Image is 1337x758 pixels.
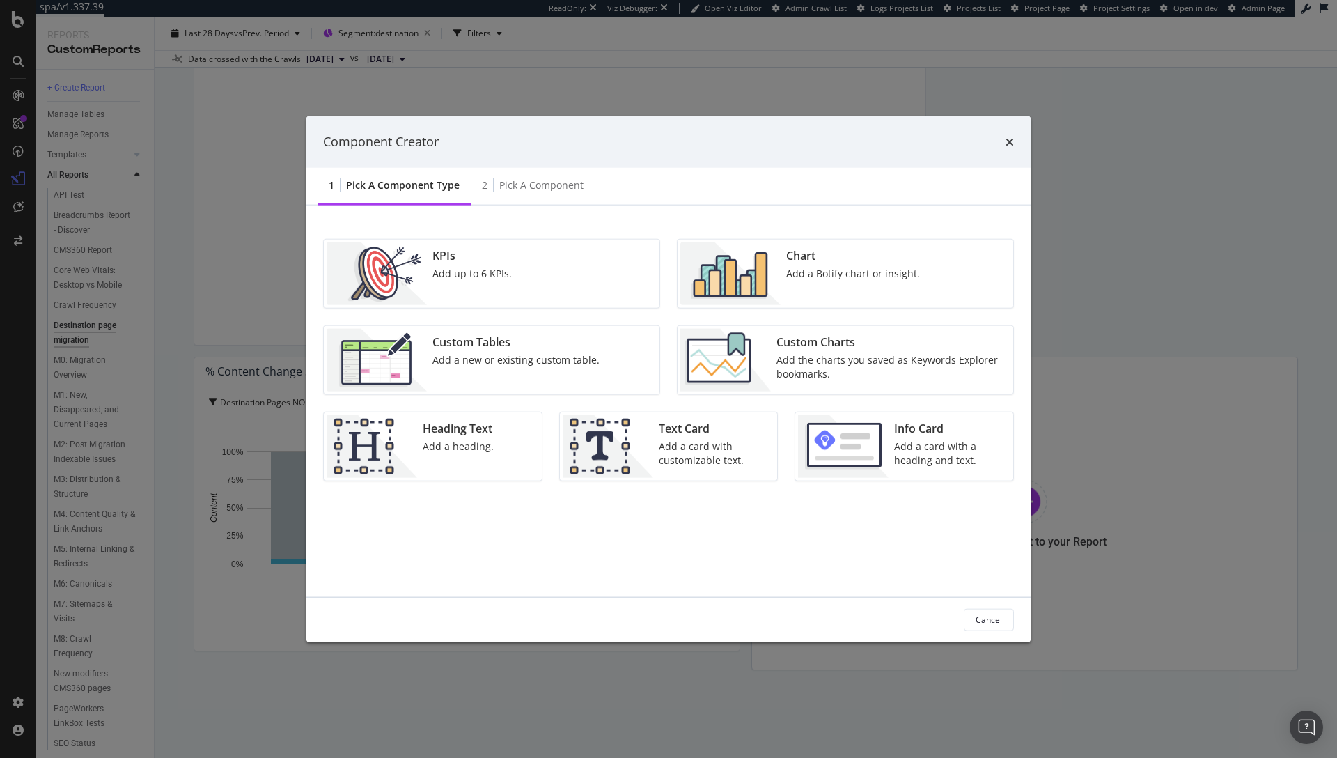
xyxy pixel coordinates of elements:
img: __UUOcd1.png [327,242,427,304]
div: 1 [329,178,334,192]
img: 9fcGIRyhgxRLRpur6FCk681sBQ4rDmX99LnU5EkywwAAAAAElFTkSuQmCC [798,415,889,477]
img: BHjNRGjj.png [680,242,781,304]
div: Heading Text [423,420,494,436]
div: Add a Botify chart or insight. [786,266,920,280]
div: Add a card with customizable text. [659,439,769,467]
div: Custom Charts [776,334,1005,350]
div: Add a heading. [423,439,494,453]
button: Cancel [964,608,1014,631]
img: CzM_nd8v.png [327,328,427,391]
img: CtJ9-kHf.png [327,415,417,477]
div: Component Creator [323,133,439,151]
div: times [1006,133,1014,151]
div: KPIs [432,247,512,263]
div: Add a new or existing custom table. [432,353,600,366]
div: Text Card [659,420,769,436]
div: Add up to 6 KPIs. [432,266,512,280]
div: Pick a Component type [346,178,460,192]
div: Cancel [976,614,1002,626]
div: modal [306,116,1031,642]
div: Open Intercom Messenger [1290,711,1323,744]
div: 2 [482,178,487,192]
div: Add a card with a heading and text. [894,439,1005,467]
div: Chart [786,247,920,263]
div: Pick a Component [499,178,584,192]
div: Add the charts you saved as Keywords Explorer bookmarks. [776,353,1005,380]
img: CIPqJSrR.png [563,415,653,477]
div: Custom Tables [432,334,600,350]
div: Info Card [894,420,1005,436]
img: Chdk0Fza.png [680,328,771,391]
